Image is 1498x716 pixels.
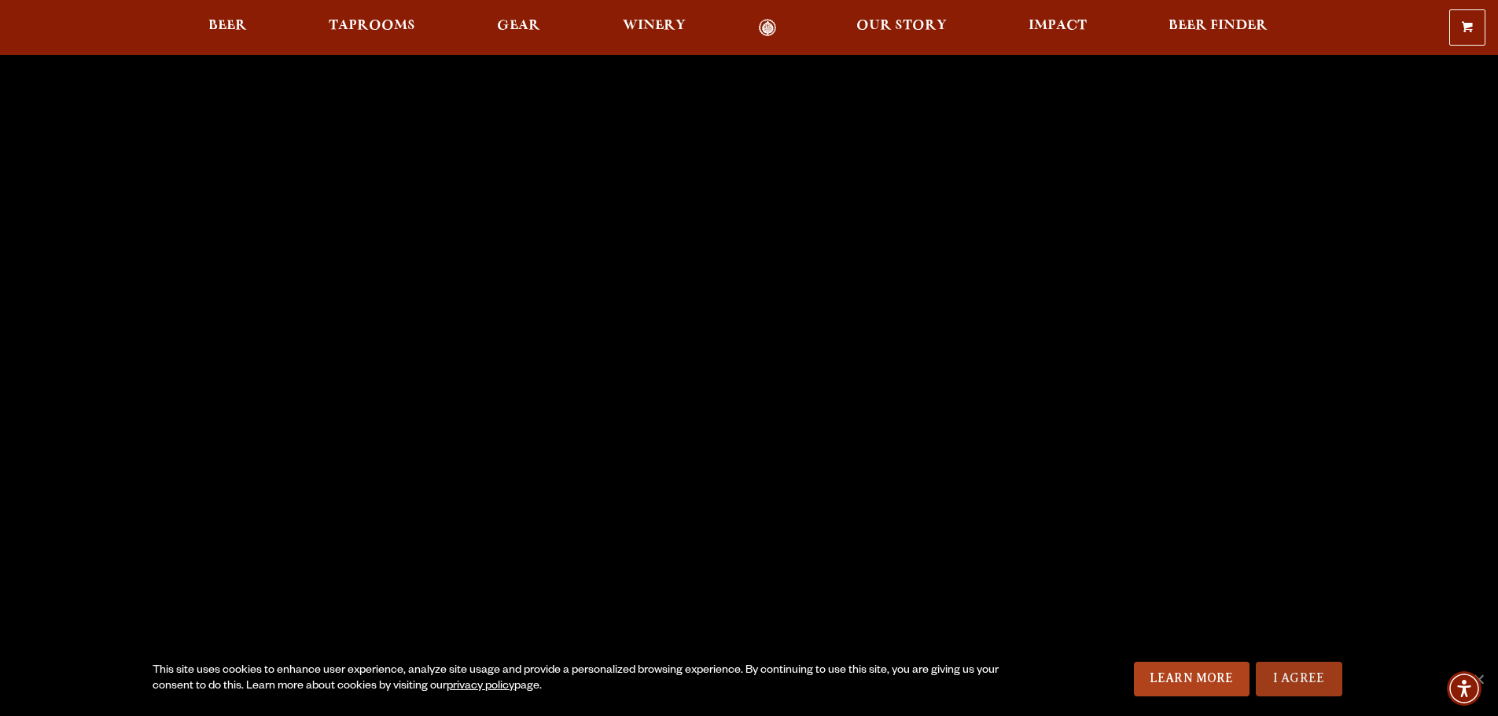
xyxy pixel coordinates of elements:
[1256,662,1342,696] a: I Agree
[497,20,540,32] span: Gear
[1018,19,1097,37] a: Impact
[318,19,425,37] a: Taprooms
[208,20,247,32] span: Beer
[856,20,947,32] span: Our Story
[198,19,257,37] a: Beer
[447,681,514,693] a: privacy policy
[1169,20,1268,32] span: Beer Finder
[623,20,686,32] span: Winery
[153,663,1004,695] div: This site uses cookies to enhance user experience, analyze site usage and provide a personalized ...
[846,19,957,37] a: Our Story
[1029,20,1087,32] span: Impact
[1447,671,1481,706] div: Accessibility Menu
[487,19,550,37] a: Gear
[613,19,696,37] a: Winery
[738,19,797,37] a: Odell Home
[1158,19,1278,37] a: Beer Finder
[1134,662,1250,696] a: Learn More
[329,20,415,32] span: Taprooms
